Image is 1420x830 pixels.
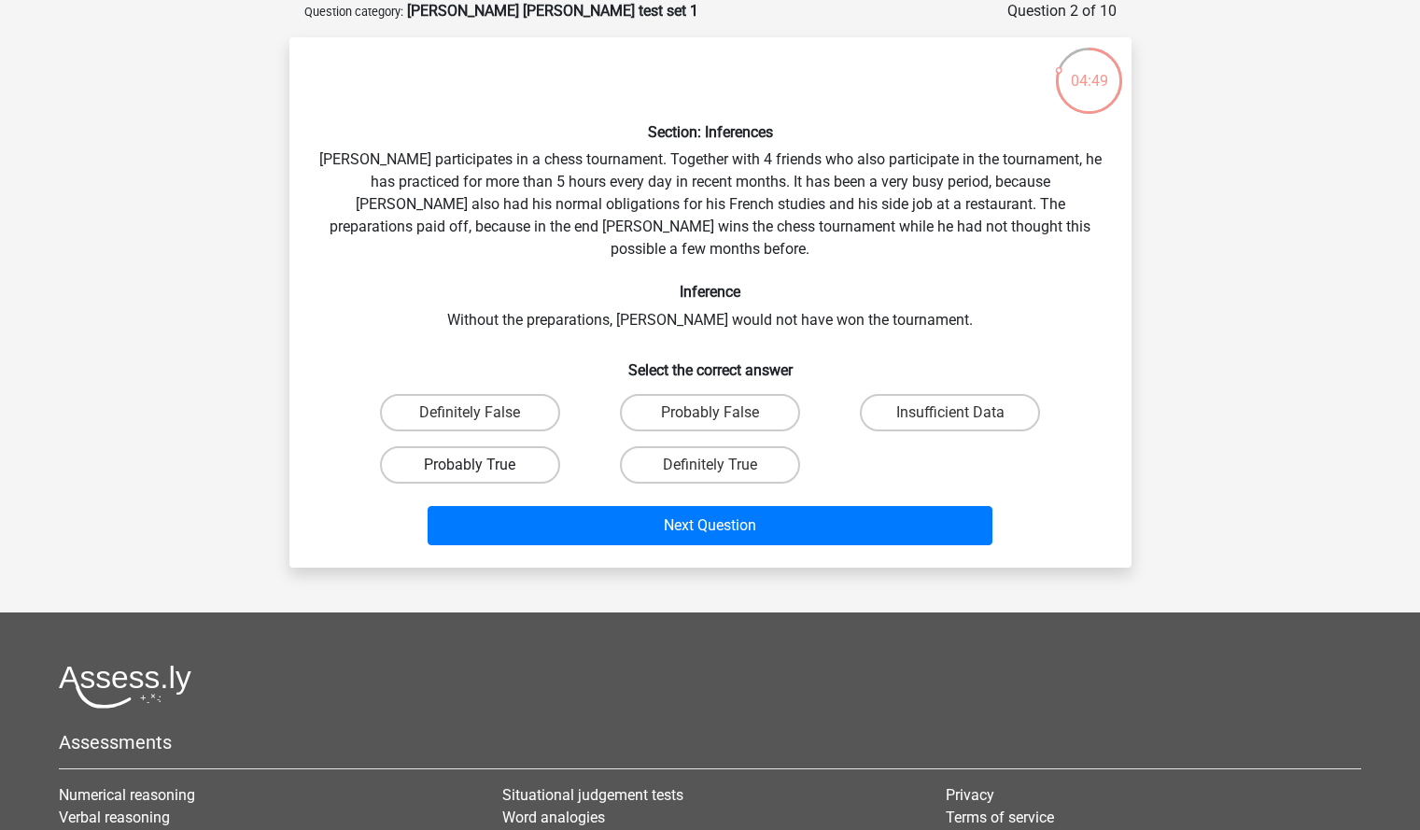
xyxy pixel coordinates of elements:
[946,786,994,804] a: Privacy
[304,5,403,19] small: Question category:
[407,2,698,20] strong: [PERSON_NAME] [PERSON_NAME] test set 1
[319,123,1102,141] h6: Section: Inferences
[59,731,1361,753] h5: Assessments
[297,52,1124,553] div: [PERSON_NAME] participates in a chess tournament. Together with 4 friends who also participate in...
[319,346,1102,379] h6: Select the correct answer
[59,665,191,709] img: Assessly logo
[620,394,800,431] label: Probably False
[319,283,1102,301] h6: Inference
[946,809,1054,826] a: Terms of service
[428,506,992,545] button: Next Question
[59,786,195,804] a: Numerical reasoning
[1054,46,1124,92] div: 04:49
[59,809,170,826] a: Verbal reasoning
[502,786,683,804] a: Situational judgement tests
[502,809,605,826] a: Word analogies
[380,394,560,431] label: Definitely False
[380,446,560,484] label: Probably True
[860,394,1040,431] label: Insufficient Data
[620,446,800,484] label: Definitely True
